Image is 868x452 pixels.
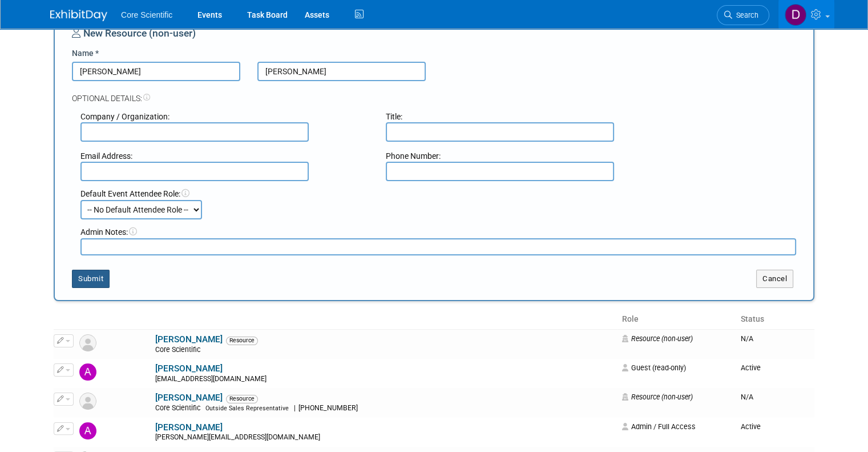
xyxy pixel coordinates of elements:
img: Resource [79,393,96,410]
span: Resource (non-user) [622,334,693,343]
th: Status [736,310,814,329]
div: Admin Notes: [80,226,796,238]
span: Search [732,11,758,19]
div: New Resource (non-user) [72,26,796,47]
div: [EMAIL_ADDRESS][DOMAIN_NAME] [155,375,615,384]
span: Resource [226,337,258,345]
span: Resource (non-user) [622,393,693,401]
span: | [294,404,296,412]
span: Core Scientific [155,346,204,354]
img: ExhibitDay [50,10,107,21]
span: Admin / Full Access [622,422,696,431]
img: Resource [79,334,96,351]
span: Active [741,363,761,372]
span: Guest (read-only) [622,363,686,372]
span: Resource [226,395,258,403]
span: N/A [741,393,753,401]
div: Email Address: [80,150,369,162]
a: Search [717,5,769,25]
div: Title: [386,111,674,122]
a: [PERSON_NAME] [155,393,223,403]
button: Submit [72,270,110,288]
span: [PHONE_NUMBER] [296,404,361,412]
button: Cancel [756,270,793,288]
div: [PERSON_NAME][EMAIL_ADDRESS][DOMAIN_NAME] [155,433,615,442]
div: Company / Organization: [80,111,369,122]
span: N/A [741,334,753,343]
span: Outside Sales Representative [205,405,289,412]
span: Core Scientific [155,404,204,412]
th: Role [617,310,737,329]
div: Optional Details: [72,81,796,104]
img: Abbigail Belshe [79,363,96,381]
a: [PERSON_NAME] [155,334,223,345]
span: Core Scientific [121,10,172,19]
input: First Name [72,62,240,81]
div: Default Event Attendee Role: [80,188,796,199]
input: Last Name [257,62,426,81]
label: Name * [72,47,99,59]
img: Danielle Wiesemann [785,4,806,26]
a: [PERSON_NAME] [155,363,223,374]
div: Phone Number: [386,150,674,162]
img: Alexandra Briordy [79,422,96,439]
a: [PERSON_NAME] [155,422,223,433]
span: Active [741,422,761,431]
